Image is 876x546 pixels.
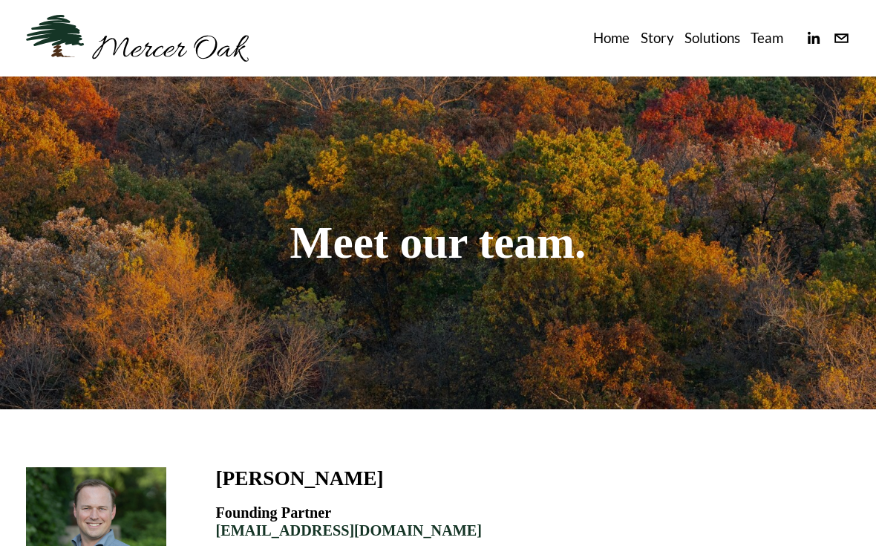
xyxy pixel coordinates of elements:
[751,26,783,50] a: Team
[805,30,822,47] a: linkedin-unauth
[216,522,483,539] a: [EMAIL_ADDRESS][DOMAIN_NAME]
[684,26,740,50] a: Solutions
[26,218,849,266] h1: Meet our team.
[216,467,384,490] h3: [PERSON_NAME]
[641,26,674,50] a: Story
[216,504,850,539] h4: Founding Partner
[833,30,850,47] a: info@merceroaklaw.com
[593,26,630,50] a: Home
